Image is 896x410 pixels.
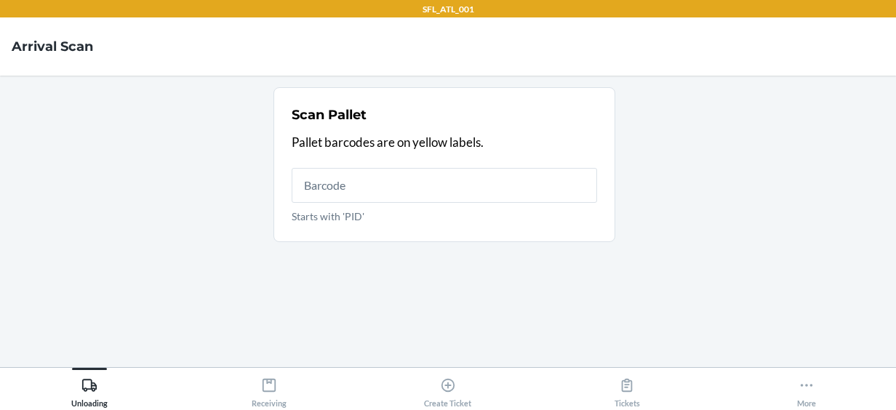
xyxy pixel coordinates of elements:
[12,37,93,56] h4: Arrival Scan
[423,3,474,16] p: SFL_ATL_001
[179,368,358,408] button: Receiving
[359,368,537,408] button: Create Ticket
[292,105,367,124] h2: Scan Pallet
[615,371,640,408] div: Tickets
[252,371,287,408] div: Receiving
[292,168,597,203] input: Starts with 'PID'
[424,371,471,408] div: Create Ticket
[717,368,896,408] button: More
[797,371,816,408] div: More
[292,209,597,224] p: Starts with 'PID'
[537,368,716,408] button: Tickets
[292,133,597,152] p: Pallet barcodes are on yellow labels.
[71,371,108,408] div: Unloading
